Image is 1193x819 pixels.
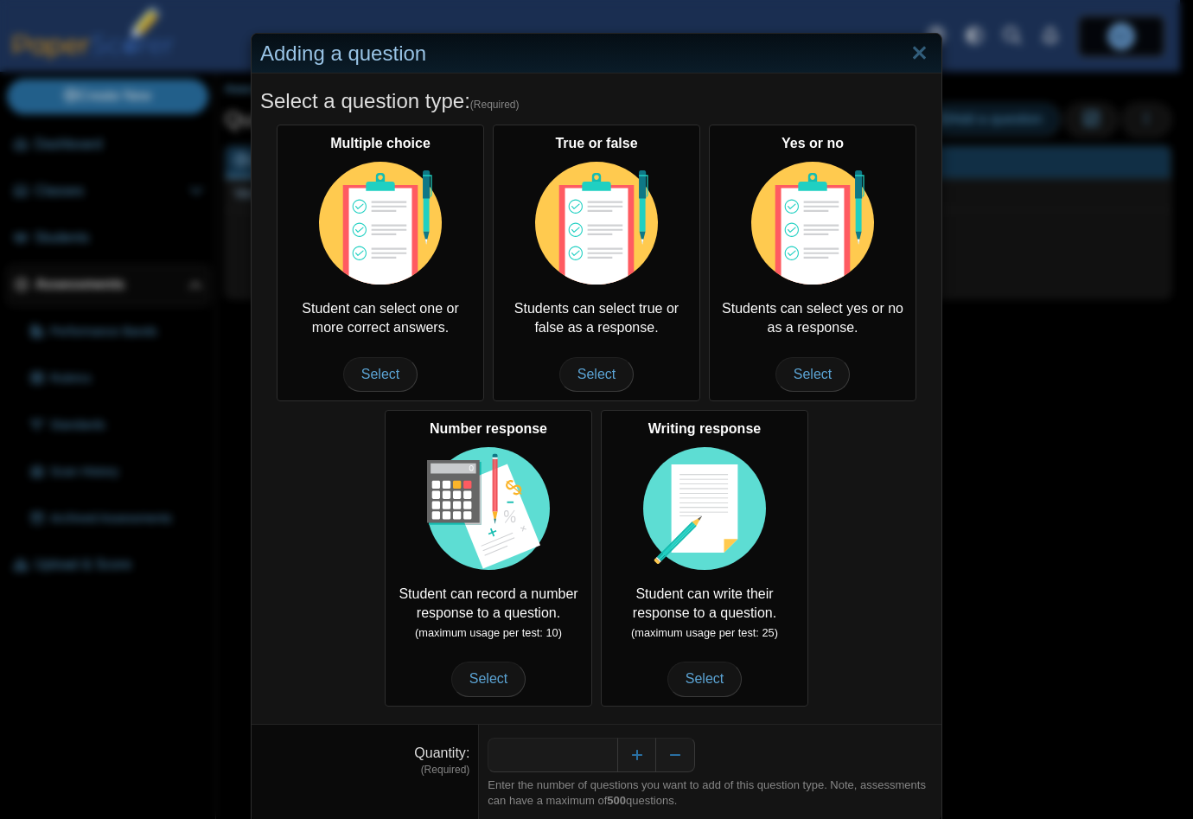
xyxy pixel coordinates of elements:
div: Students can select true or false as a response. [493,125,700,401]
label: Quantity [414,745,469,760]
span: Select [451,662,526,696]
h5: Select a question type: [260,86,933,116]
small: (maximum usage per test: 25) [631,626,778,639]
a: Close [906,39,933,68]
img: item-type-writing-response.svg [643,447,766,570]
div: Enter the number of questions you want to add of this question type. Note, assessments can have a... [488,777,933,809]
b: Writing response [648,421,761,436]
small: (maximum usage per test: 10) [415,626,562,639]
img: item-type-multiple-choice.svg [751,162,874,285]
span: Select [343,357,418,392]
div: Student can record a number response to a question. [385,410,592,706]
img: item-type-multiple-choice.svg [535,162,658,285]
button: Increase [617,738,656,772]
div: Student can write their response to a question. [601,410,808,706]
div: Students can select yes or no as a response. [709,125,916,401]
span: Select [775,357,850,392]
span: Select [667,662,742,696]
b: 500 [607,794,626,807]
div: Adding a question [252,34,941,74]
b: Number response [430,421,547,436]
b: True or false [555,136,637,150]
img: item-type-number-response.svg [427,447,550,570]
button: Decrease [656,738,695,772]
b: Multiple choice [330,136,431,150]
span: (Required) [470,98,520,112]
b: Yes or no [782,136,844,150]
dfn: (Required) [260,763,469,777]
span: Select [559,357,634,392]
img: item-type-multiple-choice.svg [319,162,442,285]
div: Student can select one or more correct answers. [277,125,484,401]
